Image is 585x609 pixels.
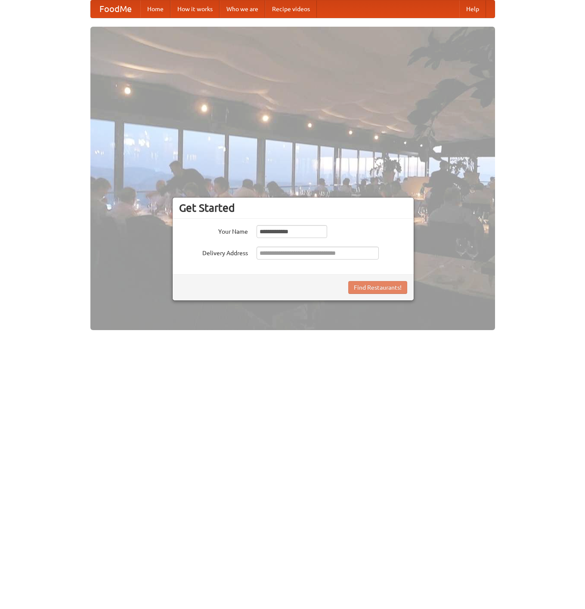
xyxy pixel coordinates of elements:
[179,225,248,236] label: Your Name
[179,201,407,214] h3: Get Started
[140,0,170,18] a: Home
[91,0,140,18] a: FoodMe
[265,0,317,18] a: Recipe videos
[179,247,248,257] label: Delivery Address
[348,281,407,294] button: Find Restaurants!
[220,0,265,18] a: Who we are
[459,0,486,18] a: Help
[170,0,220,18] a: How it works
